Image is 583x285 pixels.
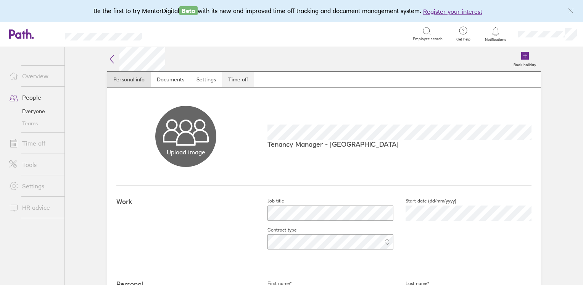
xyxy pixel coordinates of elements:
[3,117,64,130] a: Teams
[509,47,541,71] a: Book holiday
[393,198,456,204] label: Start date (dd/mm/yyyy)
[151,72,190,87] a: Documents
[413,37,443,41] span: Employee search
[93,6,490,16] div: Be the first to try MentorDigital with its new and improved time off tracking and document manage...
[483,26,508,42] a: Notifications
[190,72,222,87] a: Settings
[222,72,254,87] a: Time off
[483,37,508,42] span: Notifications
[267,140,531,148] p: Tenancy Manager - [GEOGRAPHIC_DATA]
[3,178,64,194] a: Settings
[3,136,64,151] a: Time off
[255,227,296,233] label: Contract type
[451,37,476,42] span: Get help
[255,198,284,204] label: Job title
[423,7,482,16] button: Register your interest
[179,6,198,15] span: Beta
[509,60,541,67] label: Book holiday
[3,105,64,117] a: Everyone
[116,198,255,206] h4: Work
[3,200,64,215] a: HR advice
[163,30,182,37] div: Search
[3,68,64,84] a: Overview
[107,72,151,87] a: Personal info
[3,157,64,172] a: Tools
[3,90,64,105] a: People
